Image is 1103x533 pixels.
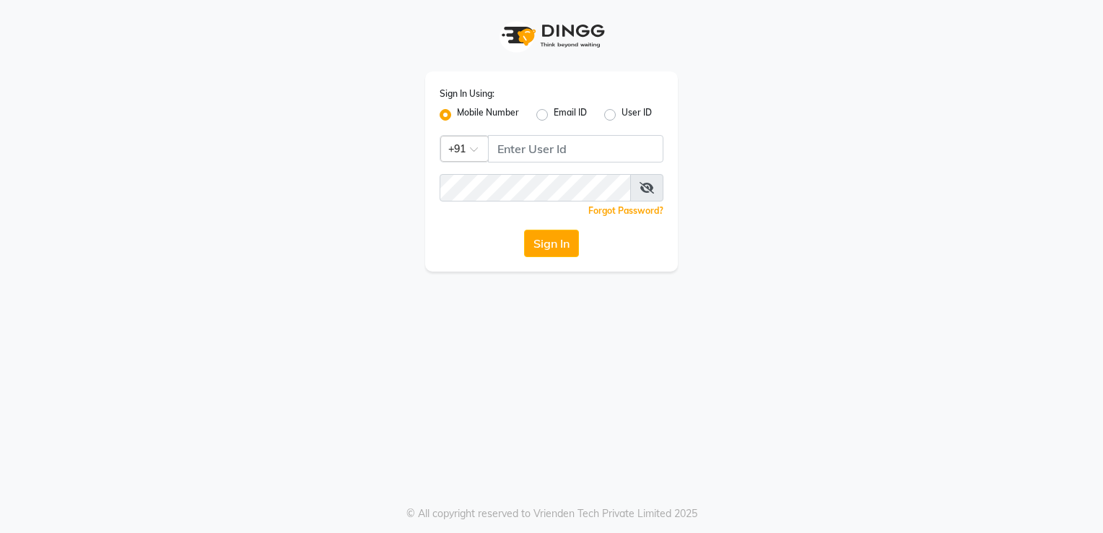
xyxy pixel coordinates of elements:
[622,106,652,123] label: User ID
[588,205,663,216] a: Forgot Password?
[488,135,663,162] input: Username
[440,87,494,100] label: Sign In Using:
[440,174,631,201] input: Username
[457,106,519,123] label: Mobile Number
[494,14,609,57] img: logo1.svg
[524,230,579,257] button: Sign In
[554,106,587,123] label: Email ID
